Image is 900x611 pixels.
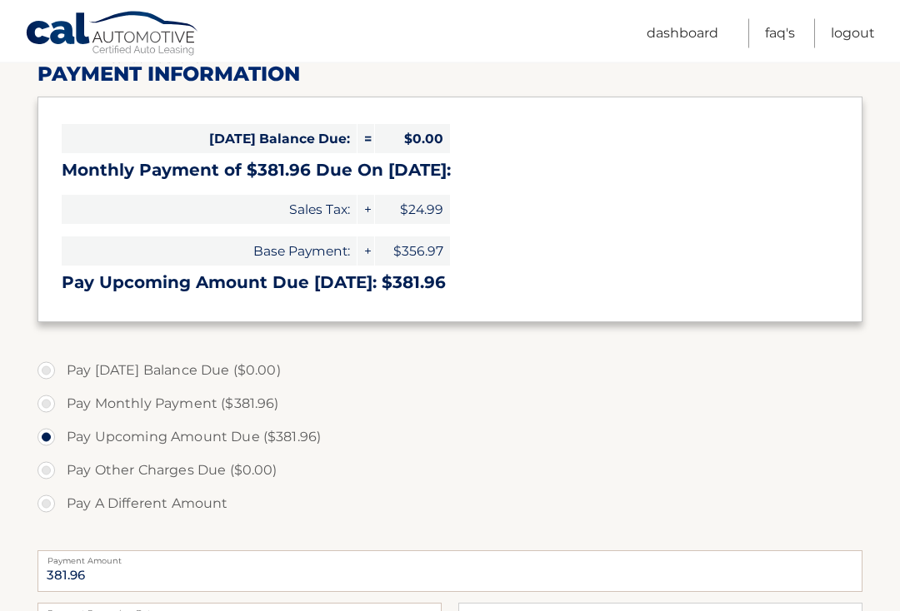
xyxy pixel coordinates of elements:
label: Pay Other Charges Due ($0.00) [37,455,862,488]
span: $0.00 [375,125,450,154]
input: Payment Amount [37,551,862,593]
span: Base Payment: [62,237,357,266]
h3: Monthly Payment of $381.96 Due On [DATE]: [62,161,838,181]
h2: Payment Information [37,62,862,87]
span: $356.97 [375,237,450,266]
span: Sales Tax: [62,196,357,225]
a: Cal Automotive [25,11,200,59]
h3: Pay Upcoming Amount Due [DATE]: $381.96 [62,273,838,294]
label: Pay Monthly Payment ($381.96) [37,388,862,421]
label: Pay A Different Amount [37,488,862,521]
span: = [357,125,374,154]
label: Pay [DATE] Balance Due ($0.00) [37,355,862,388]
span: + [357,237,374,266]
a: Logout [831,19,875,48]
a: FAQ's [765,19,795,48]
span: $24.99 [375,196,450,225]
span: [DATE] Balance Due: [62,125,357,154]
a: Dashboard [647,19,718,48]
label: Pay Upcoming Amount Due ($381.96) [37,421,862,455]
span: + [357,196,374,225]
label: Payment Amount [37,551,862,564]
